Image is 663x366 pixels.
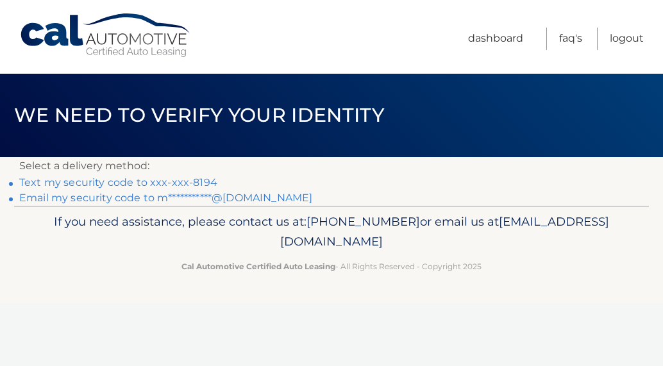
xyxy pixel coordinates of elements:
p: - All Rights Reserved - Copyright 2025 [33,260,630,273]
a: Text my security code to xxx-xxx-8194 [19,176,217,188]
a: Dashboard [468,28,523,50]
a: Cal Automotive [19,13,192,58]
strong: Cal Automotive Certified Auto Leasing [181,262,335,271]
p: If you need assistance, please contact us at: or email us at [33,212,630,253]
a: Logout [610,28,644,50]
span: [PHONE_NUMBER] [306,214,420,229]
a: FAQ's [559,28,582,50]
span: We need to verify your identity [14,103,384,127]
p: Select a delivery method: [19,157,644,175]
